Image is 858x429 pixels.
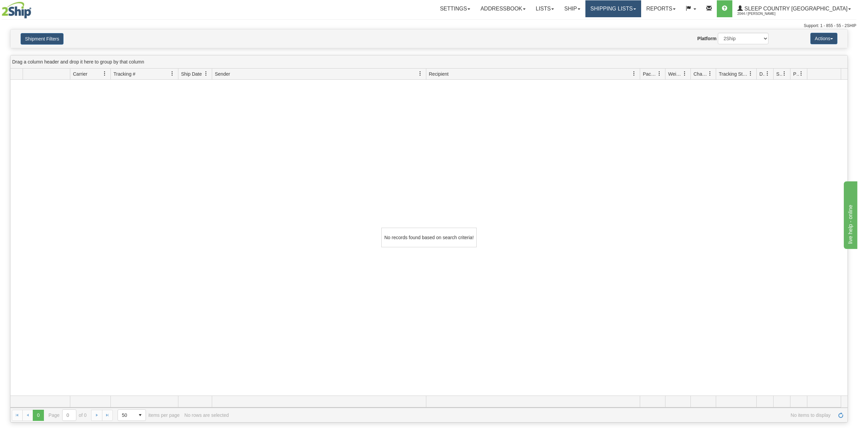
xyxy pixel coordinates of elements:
span: Ship Date [181,71,202,77]
a: Delivery Status filter column settings [762,68,773,79]
span: items per page [118,409,180,421]
a: Sender filter column settings [414,68,426,79]
a: Recipient filter column settings [628,68,640,79]
span: 2044 / [PERSON_NAME] [737,10,788,17]
span: Packages [643,71,657,77]
div: Support: 1 - 855 - 55 - 2SHIP [2,23,856,29]
iframe: chat widget [842,180,857,249]
img: logo2044.jpg [2,2,31,19]
a: Tracking Status filter column settings [745,68,756,79]
span: Weight [668,71,682,77]
a: Ship [559,0,585,17]
a: Charge filter column settings [704,68,716,79]
a: Shipping lists [585,0,641,17]
a: Addressbook [475,0,531,17]
span: Tracking Status [719,71,748,77]
span: Recipient [429,71,449,77]
div: No rows are selected [184,412,229,418]
span: Page sizes drop down [118,409,146,421]
span: Carrier [73,71,87,77]
span: 50 [122,412,131,419]
span: Pickup Status [793,71,799,77]
span: Page 0 [33,410,44,421]
label: Platform [697,35,716,42]
div: No records found based on search criteria! [381,228,477,247]
a: Shipment Issues filter column settings [779,68,790,79]
a: Packages filter column settings [654,68,665,79]
a: Reports [641,0,681,17]
a: Weight filter column settings [679,68,690,79]
span: No items to display [233,412,831,418]
a: Settings [435,0,475,17]
span: select [135,410,146,421]
span: Charge [693,71,708,77]
span: Shipment Issues [776,71,782,77]
a: Carrier filter column settings [99,68,110,79]
a: Tracking # filter column settings [167,68,178,79]
span: Tracking # [113,71,135,77]
a: Lists [531,0,559,17]
span: Delivery Status [759,71,765,77]
span: Page of 0 [49,409,87,421]
button: Shipment Filters [21,33,64,45]
div: grid grouping header [10,55,848,69]
div: live help - online [5,4,62,12]
span: Sender [215,71,230,77]
a: Pickup Status filter column settings [796,68,807,79]
button: Actions [810,33,837,44]
a: Ship Date filter column settings [200,68,212,79]
a: Sleep Country [GEOGRAPHIC_DATA] 2044 / [PERSON_NAME] [732,0,856,17]
span: Sleep Country [GEOGRAPHIC_DATA] [743,6,848,11]
a: Refresh [835,410,846,421]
